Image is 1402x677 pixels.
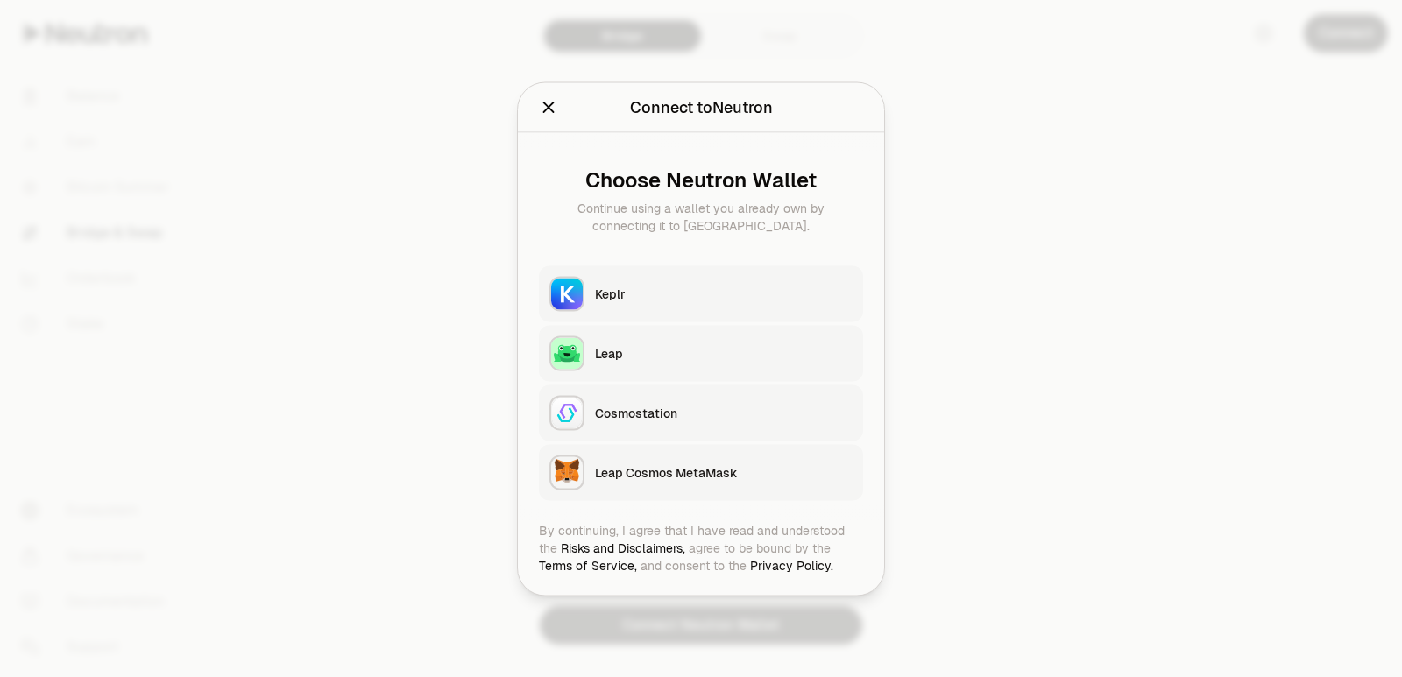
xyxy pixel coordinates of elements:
[553,199,849,234] div: Continue using a wallet you already own by connecting it to [GEOGRAPHIC_DATA].
[551,397,583,428] img: Cosmostation
[595,404,853,421] div: Cosmostation
[539,557,637,573] a: Terms of Service,
[595,463,853,481] div: Leap Cosmos MetaMask
[551,278,583,309] img: Keplr
[539,444,863,500] button: Leap Cosmos MetaMaskLeap Cosmos MetaMask
[750,557,833,573] a: Privacy Policy.
[551,456,583,488] img: Leap Cosmos MetaMask
[630,95,773,119] div: Connect to Neutron
[595,285,853,302] div: Keplr
[561,539,685,555] a: Risks and Disclaimers,
[539,265,863,321] button: KeplrKeplr
[595,344,853,362] div: Leap
[539,521,863,574] div: By continuing, I agree that I have read and understood the agree to be bound by the and consent t...
[553,167,849,192] div: Choose Neutron Wallet
[539,325,863,381] button: LeapLeap
[539,384,863,441] button: CosmostationCosmostation
[551,337,583,369] img: Leap
[539,95,558,119] button: Close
